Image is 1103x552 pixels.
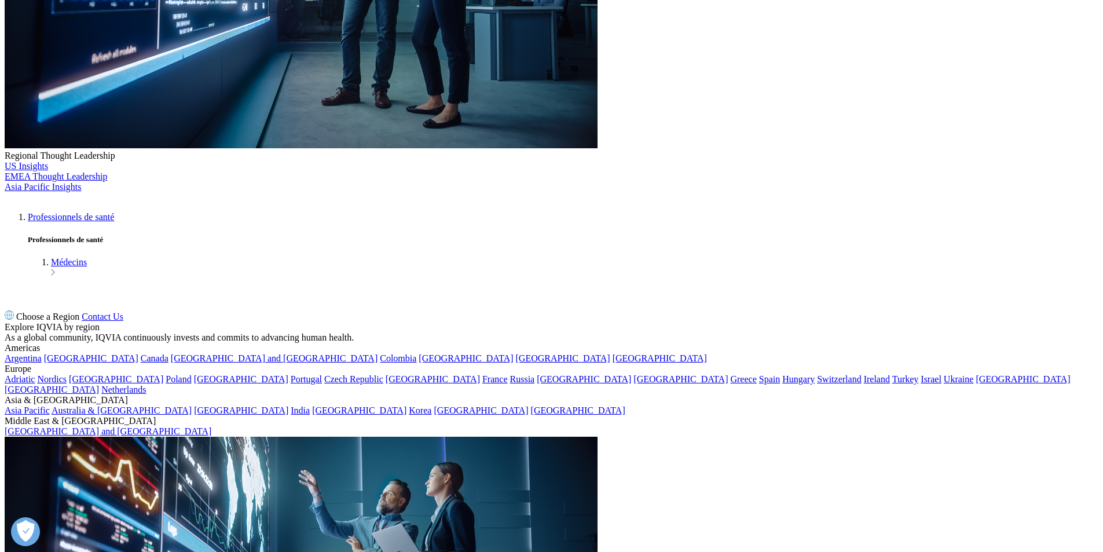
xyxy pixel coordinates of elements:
[5,405,50,415] a: Asia Pacific
[5,151,1098,161] div: Regional Thought Leadership
[171,353,378,363] a: [GEOGRAPHIC_DATA] and [GEOGRAPHIC_DATA]
[5,182,81,192] a: Asia Pacific Insights
[921,374,941,384] a: Israel
[482,374,508,384] a: France
[5,426,211,436] a: [GEOGRAPHIC_DATA] and [GEOGRAPHIC_DATA]
[864,374,890,384] a: Ireland
[944,374,974,384] a: Ukraine
[510,374,535,384] a: Russia
[324,374,383,384] a: Czech Republic
[101,385,146,394] a: Netherlands
[633,374,728,384] a: [GEOGRAPHIC_DATA]
[5,364,1098,374] div: Europe
[141,353,168,363] a: Canada
[194,374,288,384] a: [GEOGRAPHIC_DATA]
[82,312,123,321] a: Contact Us
[817,374,861,384] a: Switzerland
[11,517,40,546] button: Ouvrir le centre de préférences
[312,405,406,415] a: [GEOGRAPHIC_DATA]
[5,343,1098,353] div: Americas
[5,322,1098,332] div: Explore IQVIA by region
[166,374,191,384] a: Poland
[516,353,610,363] a: [GEOGRAPHIC_DATA]
[380,353,416,363] a: Colombia
[759,374,780,384] a: Spain
[28,212,114,222] a: Professionnels de santé
[976,374,1070,384] a: [GEOGRAPHIC_DATA]
[28,235,1098,244] h5: Professionnels de santé
[291,374,322,384] a: Portugal
[5,353,42,363] a: Argentina
[892,374,919,384] a: Turkey
[291,405,310,415] a: India
[51,257,87,267] a: Médecins
[52,405,192,415] a: Australia & [GEOGRAPHIC_DATA]
[386,374,480,384] a: [GEOGRAPHIC_DATA]
[434,405,528,415] a: [GEOGRAPHIC_DATA]
[16,312,79,321] span: Choose a Region
[37,374,67,384] a: Nordics
[5,161,48,171] a: US Insights
[537,374,631,384] a: [GEOGRAPHIC_DATA]
[5,212,1098,278] nav: Primary
[44,353,138,363] a: [GEOGRAPHIC_DATA]
[5,416,1098,426] div: Middle East & [GEOGRAPHIC_DATA]
[5,171,107,181] a: EMEA Thought Leadership
[5,332,1098,343] div: As a global community, IQVIA continuously invests and commits to advancing human health.
[730,374,756,384] a: Greece
[69,374,163,384] a: [GEOGRAPHIC_DATA]
[419,353,513,363] a: [GEOGRAPHIC_DATA]
[5,395,1098,405] div: Asia & [GEOGRAPHIC_DATA]
[194,405,288,415] a: [GEOGRAPHIC_DATA]
[409,405,431,415] a: Korea
[782,374,815,384] a: Hungary
[5,374,35,384] a: Adriatic
[5,385,99,394] a: [GEOGRAPHIC_DATA]
[613,353,707,363] a: [GEOGRAPHIC_DATA]
[531,405,625,415] a: [GEOGRAPHIC_DATA]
